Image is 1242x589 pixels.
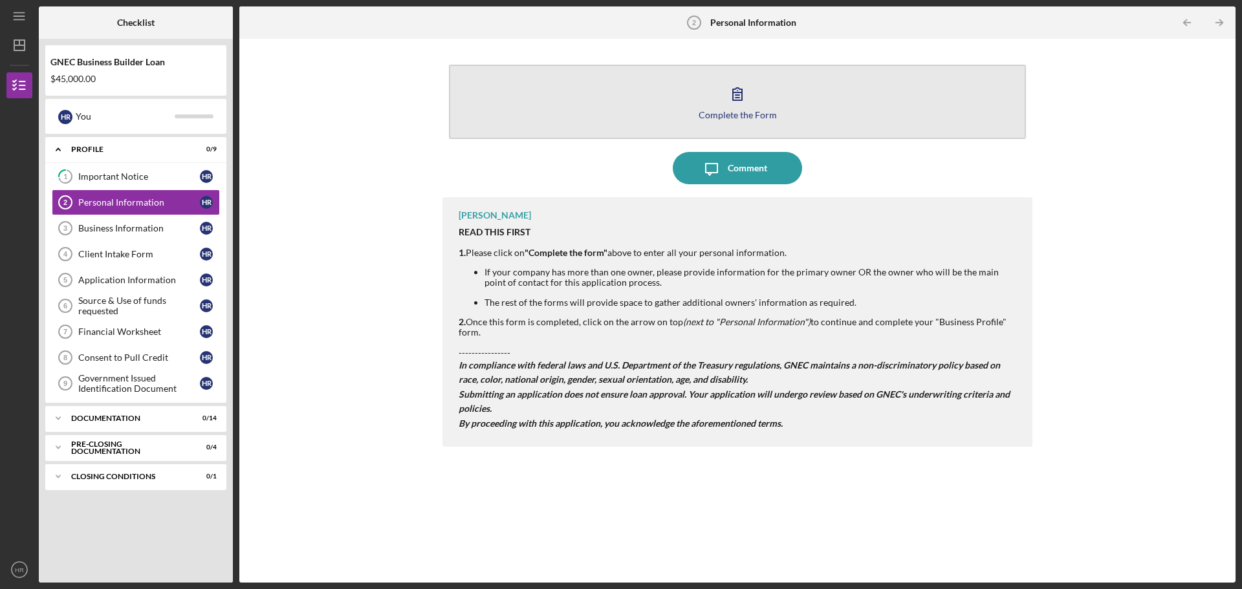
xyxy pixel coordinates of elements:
div: H R [200,377,213,390]
div: Business Information [78,223,200,233]
div: 0 / 4 [193,444,217,451]
strong: "Complete the form" [525,247,607,258]
div: Complete the Form [699,110,777,120]
strong: 1. [459,247,466,258]
div: Please click on above to enter all your personal information. Once this form is completed, click ... [459,227,1019,337]
div: Application Information [78,275,200,285]
a: 7Financial WorksheetHR [52,319,220,345]
strong: READ THIS FIRST [459,226,530,237]
tspan: 7 [63,328,67,336]
tspan: 8 [63,354,67,361]
div: Client Intake Form [78,249,200,259]
em: By proceeding with this application, you acknowledge the aforementioned terms. [459,418,783,429]
a: 3Business InformationHR [52,215,220,241]
div: H R [200,196,213,209]
div: 0 / 14 [193,414,217,422]
div: H R [200,299,213,312]
tspan: 1 [63,173,67,181]
div: H R [200,351,213,364]
tspan: 4 [63,250,68,258]
div: ---------------- [459,348,1019,358]
div: H R [58,110,72,124]
li: If your company has more than one owner, please provide information for the primary owner OR the ... [485,267,1019,288]
tspan: 6 [63,302,67,310]
div: GNEC Business Builder Loan [50,57,221,67]
div: H R [200,170,213,183]
div: Profile [71,145,184,153]
a: 1Important NoticeHR [52,164,220,189]
a: 5Application InformationHR [52,267,220,293]
div: 0 / 9 [193,145,217,153]
div: Consent to Pull Credit [78,352,200,363]
div: Personal Information [78,197,200,208]
tspan: 9 [63,380,67,387]
div: Government Issued Identification Document [78,373,200,394]
div: Documentation [71,414,184,422]
tspan: 2 [63,198,67,206]
a: 6Source & Use of funds requestedHR [52,293,220,319]
a: 2Personal InformationHR [52,189,220,215]
a: 8Consent to Pull CreditHR [52,345,220,370]
div: H R [200,248,213,261]
a: 4Client Intake FormHR [52,241,220,267]
div: 0 / 1 [193,473,217,480]
strong: 2. [459,316,466,327]
tspan: 3 [63,224,67,232]
div: Financial Worksheet [78,327,200,337]
em: In compliance with federal laws and U.S. Department of the Treasury regulations, GNEC maintains a... [459,359,1000,385]
div: H R [200,273,213,286]
li: The rest of the forms will provide space to gather additional owners' information as required. [485,297,1019,308]
b: Personal Information [710,17,796,28]
em: Submitting an application does not ensure loan approval. Your application will undergo review bas... [459,389,1010,414]
text: HR [15,566,24,573]
button: HR [6,557,32,583]
div: H R [200,222,213,235]
tspan: 2 [692,19,696,27]
div: [PERSON_NAME] [459,210,531,220]
div: Comment [728,152,767,184]
b: Checklist [117,17,155,28]
tspan: 5 [63,276,67,284]
a: 9Government Issued Identification DocumentHR [52,370,220,396]
div: You [76,105,175,127]
div: H R [200,325,213,338]
div: Closing Conditions [71,473,184,480]
button: Comment [673,152,802,184]
div: $45,000.00 [50,74,221,84]
div: Source & Use of funds requested [78,295,200,316]
em: (next to "Personal Information") [683,316,811,327]
button: Complete the Form [449,65,1026,139]
div: Important Notice [78,171,200,182]
div: Pre-Closing Documentation [71,440,184,455]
